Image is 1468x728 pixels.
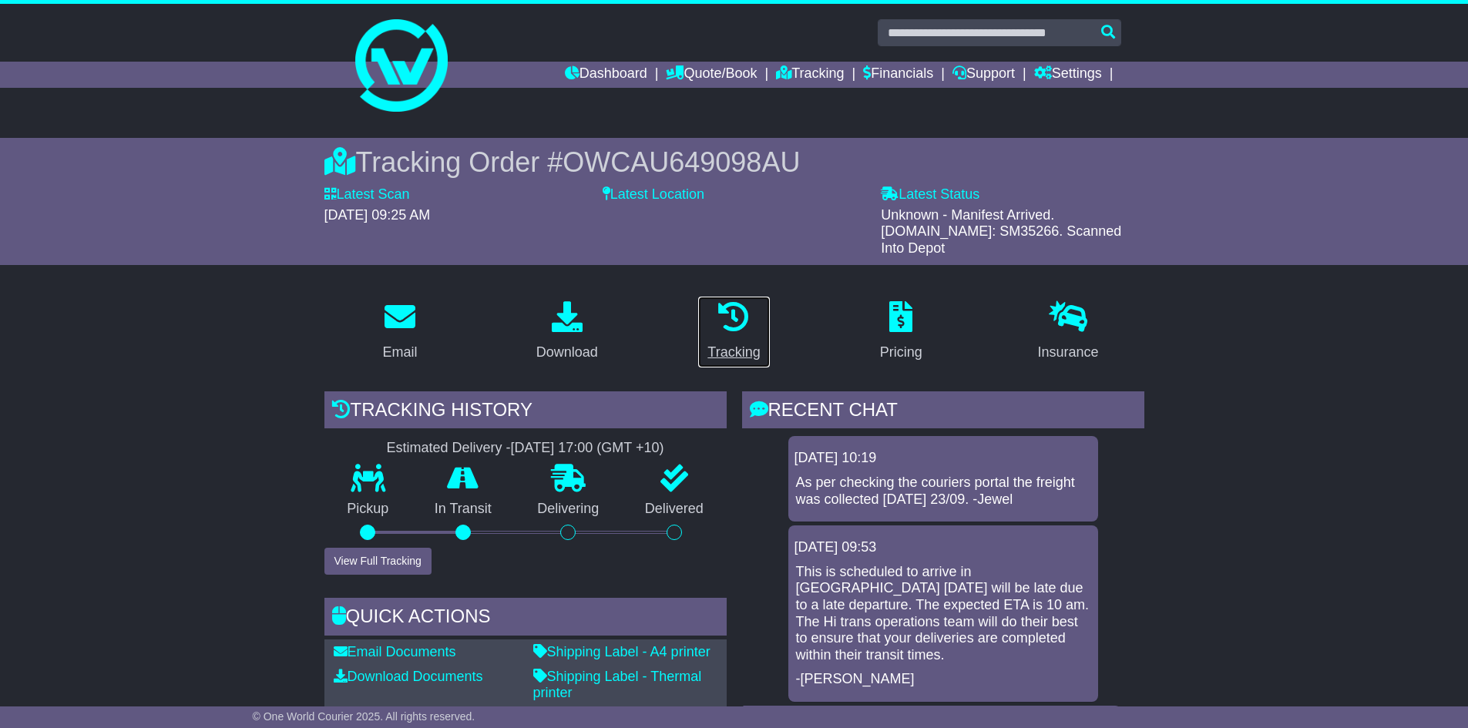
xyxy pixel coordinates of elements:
label: Latest Scan [324,186,410,203]
a: Shipping Label - A4 printer [533,644,710,659]
div: [DATE] 17:00 (GMT +10) [511,440,664,457]
p: This is scheduled to arrive in [GEOGRAPHIC_DATA] [DATE] will be late due to a late departure. The... [796,564,1090,664]
a: Support [952,62,1015,88]
div: Tracking [707,342,760,363]
span: OWCAU649098AU [563,146,800,178]
p: Pickup [324,501,412,518]
a: Insurance [1028,296,1109,368]
div: Tracking history [324,391,727,433]
a: Email [372,296,427,368]
div: [DATE] 09:53 [794,539,1092,556]
div: Quick Actions [324,598,727,639]
a: Download [526,296,608,368]
div: RECENT CHAT [742,391,1144,433]
p: As per checking the couriers portal the freight was collected [DATE] 23/09. -Jewel [796,475,1090,508]
a: Financials [863,62,933,88]
a: Email Documents [334,644,456,659]
div: Email [382,342,417,363]
a: Pricing [870,296,932,368]
a: Quote/Book [666,62,757,88]
label: Latest Status [881,186,979,203]
div: [DATE] 10:19 [794,450,1092,467]
span: Unknown - Manifest Arrived. [DOMAIN_NAME]: SM35266. Scanned Into Depot [881,207,1121,256]
div: Download [536,342,598,363]
span: [DATE] 09:25 AM [324,207,431,223]
div: Insurance [1038,342,1099,363]
button: View Full Tracking [324,548,432,575]
div: Pricing [880,342,922,363]
a: Tracking [776,62,844,88]
label: Latest Location [603,186,704,203]
p: In Transit [412,501,515,518]
div: Estimated Delivery - [324,440,727,457]
span: © One World Courier 2025. All rights reserved. [253,710,475,723]
a: Download Documents [334,669,483,684]
p: Delivering [515,501,623,518]
a: Settings [1034,62,1102,88]
p: Delivered [622,501,727,518]
a: Dashboard [565,62,647,88]
div: Tracking Order # [324,146,1144,179]
a: Shipping Label - Thermal printer [533,669,702,701]
p: -[PERSON_NAME] [796,671,1090,688]
a: Tracking [697,296,770,368]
